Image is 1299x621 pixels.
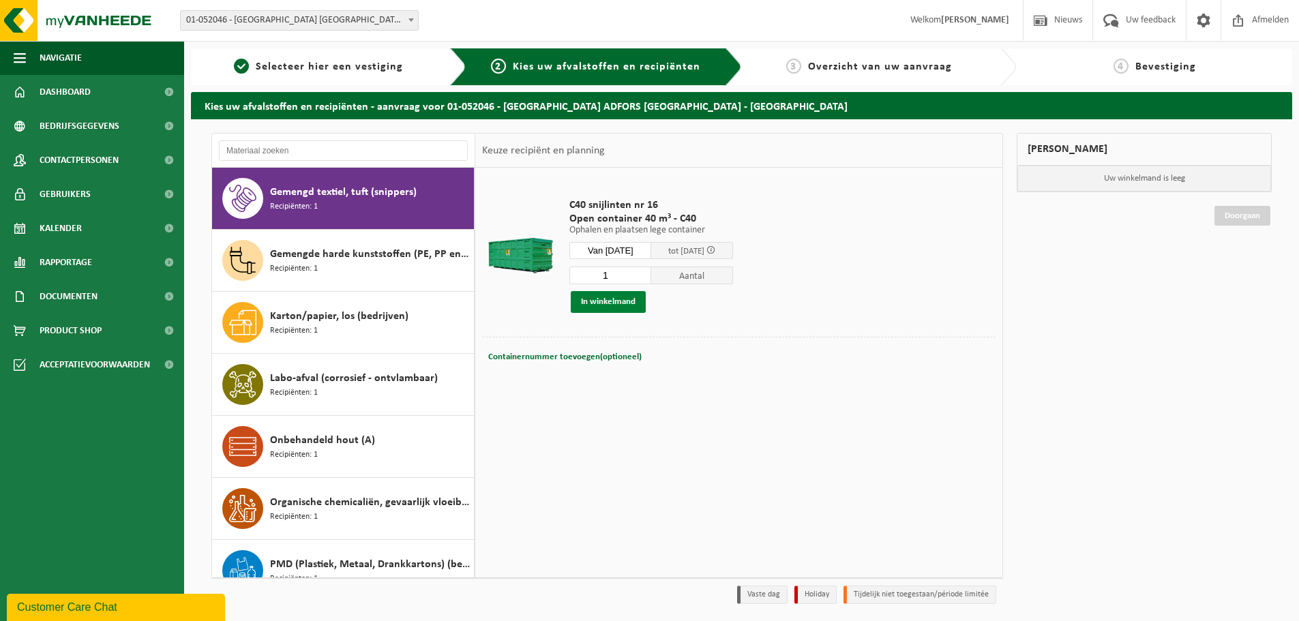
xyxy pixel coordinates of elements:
span: 01-052046 - SAINT-GOBAIN ADFORS BELGIUM - BUGGENHOUT [181,11,418,30]
li: Tijdelijk niet toegestaan/période limitée [843,586,996,604]
a: Doorgaan [1214,206,1270,226]
button: Onbehandeld hout (A) Recipiënten: 1 [212,416,475,478]
strong: [PERSON_NAME] [941,15,1009,25]
span: Karton/papier, los (bedrijven) [270,308,408,324]
span: 01-052046 - SAINT-GOBAIN ADFORS BELGIUM - BUGGENHOUT [180,10,419,31]
span: 1 [234,59,249,74]
a: 1Selecteer hier een vestiging [198,59,439,75]
span: Recipiënten: 1 [270,573,318,586]
li: Holiday [794,586,837,604]
div: [PERSON_NAME] [1017,133,1272,166]
span: Documenten [40,279,98,314]
span: Bedrijfsgegevens [40,109,119,143]
span: C40 snijlinten nr 16 [569,198,733,212]
span: Overzicht van uw aanvraag [808,61,952,72]
span: Recipiënten: 1 [270,262,318,275]
span: Containernummer toevoegen(optioneel) [488,352,642,361]
div: Keuze recipiënt en planning [475,134,612,168]
span: Organische chemicaliën, gevaarlijk vloeibaar in kleinverpakking [270,494,471,511]
span: Recipiënten: 1 [270,511,318,524]
button: Gemengde harde kunststoffen (PE, PP en PVC), recycleerbaar (industrieel) Recipiënten: 1 [212,230,475,292]
span: Recipiënten: 1 [270,200,318,213]
span: Selecteer hier een vestiging [256,61,403,72]
input: Selecteer datum [569,242,651,259]
span: Open container 40 m³ - C40 [569,212,733,226]
span: Kies uw afvalstoffen en recipiënten [513,61,700,72]
span: Recipiënten: 1 [270,324,318,337]
span: Gemengde harde kunststoffen (PE, PP en PVC), recycleerbaar (industrieel) [270,246,471,262]
h2: Kies uw afvalstoffen en recipiënten - aanvraag voor 01-052046 - [GEOGRAPHIC_DATA] ADFORS [GEOGRAP... [191,92,1292,119]
p: Uw winkelmand is leeg [1017,166,1271,192]
button: Organische chemicaliën, gevaarlijk vloeibaar in kleinverpakking Recipiënten: 1 [212,478,475,540]
p: Ophalen en plaatsen lege container [569,226,733,235]
span: Product Shop [40,314,102,348]
span: Acceptatievoorwaarden [40,348,150,382]
span: 3 [786,59,801,74]
span: Gemengd textiel, tuft (snippers) [270,184,417,200]
span: tot [DATE] [668,247,704,256]
button: In winkelmand [571,291,646,313]
span: Rapportage [40,245,92,279]
span: Dashboard [40,75,91,109]
iframe: chat widget [7,591,228,621]
span: Labo-afval (corrosief - ontvlambaar) [270,370,438,387]
input: Materiaal zoeken [219,140,468,161]
span: Recipiënten: 1 [270,449,318,461]
span: Contactpersonen [40,143,119,177]
span: Recipiënten: 1 [270,387,318,399]
span: Navigatie [40,41,82,75]
button: Labo-afval (corrosief - ontvlambaar) Recipiënten: 1 [212,354,475,416]
span: Bevestiging [1135,61,1196,72]
button: Karton/papier, los (bedrijven) Recipiënten: 1 [212,292,475,354]
span: Gebruikers [40,177,91,211]
li: Vaste dag [737,586,788,604]
span: Aantal [651,267,733,284]
button: Containernummer toevoegen(optioneel) [487,348,643,367]
button: PMD (Plastiek, Metaal, Drankkartons) (bedrijven) Recipiënten: 1 [212,540,475,602]
span: PMD (Plastiek, Metaal, Drankkartons) (bedrijven) [270,556,471,573]
span: 4 [1114,59,1129,74]
span: Kalender [40,211,82,245]
span: Onbehandeld hout (A) [270,432,375,449]
span: 2 [491,59,506,74]
button: Gemengd textiel, tuft (snippers) Recipiënten: 1 [212,168,475,230]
